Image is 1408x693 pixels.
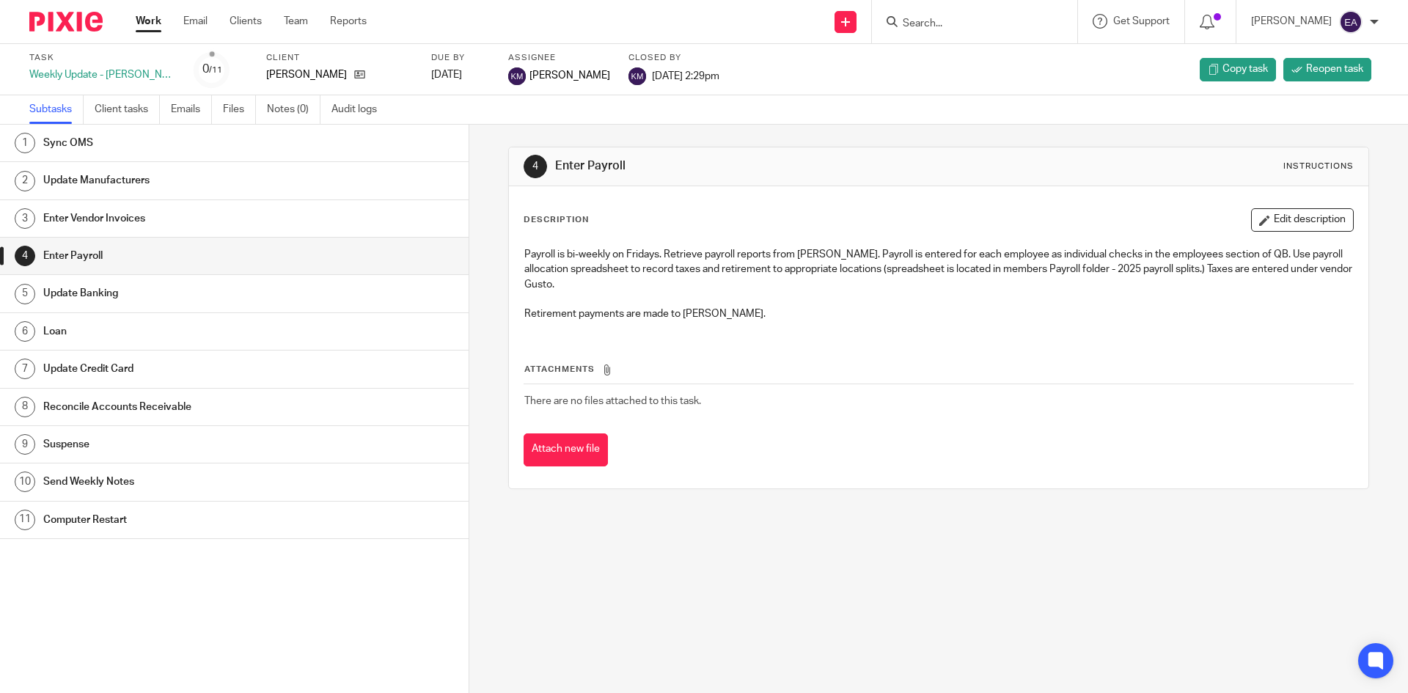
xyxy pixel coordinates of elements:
p: [PERSON_NAME] [266,67,347,82]
h1: Reconcile Accounts Receivable [43,396,318,418]
img: svg%3E [1339,10,1363,34]
div: Instructions [1283,161,1354,172]
a: Reports [330,14,367,29]
a: Subtasks [29,95,84,124]
label: Due by [431,52,490,64]
h1: Update Credit Card [43,358,318,380]
button: Edit description [1251,208,1354,232]
h1: Enter Payroll [555,158,970,174]
h1: Loan [43,320,318,342]
span: [DATE] 2:29pm [652,70,719,81]
p: Payroll is bi-weekly on Fridays. Retrieve payroll reports from [PERSON_NAME]. Payroll is entered ... [524,247,1352,292]
a: Work [136,14,161,29]
a: Files [223,95,256,124]
a: Client tasks [95,95,160,124]
h1: Suspense [43,433,318,455]
div: 2 [15,171,35,191]
button: Attach new file [524,433,608,466]
div: 0 [202,61,222,78]
div: 9 [15,434,35,455]
h1: Send Weekly Notes [43,471,318,493]
div: 6 [15,321,35,342]
span: [PERSON_NAME] [529,68,610,83]
div: 1 [15,133,35,153]
h1: Computer Restart [43,509,318,531]
small: /11 [209,66,222,74]
div: 11 [15,510,35,530]
label: Assignee [508,52,610,64]
span: Reopen task [1306,62,1363,76]
span: There are no files attached to this task. [524,396,701,406]
h1: Update Banking [43,282,318,304]
img: svg%3E [508,67,526,85]
div: [DATE] [431,67,490,82]
div: 4 [524,155,547,178]
h1: Update Manufacturers [43,169,318,191]
div: Weekly Update - [PERSON_NAME] [29,67,176,82]
div: 4 [15,246,35,266]
div: 5 [15,284,35,304]
a: Audit logs [331,95,388,124]
a: Clients [230,14,262,29]
a: Reopen task [1283,58,1371,81]
label: Client [266,52,413,64]
a: Notes (0) [267,95,320,124]
a: Email [183,14,208,29]
a: Copy task [1200,58,1276,81]
div: 10 [15,472,35,492]
p: Retirement payments are made to [PERSON_NAME]. [524,307,1352,321]
input: Search [901,18,1033,31]
span: Get Support [1113,16,1170,26]
span: Attachments [524,365,595,373]
label: Closed by [628,52,719,64]
h1: Enter Vendor Invoices [43,208,318,230]
div: 3 [15,208,35,229]
img: Pixie [29,12,103,32]
p: Description [524,214,589,226]
img: svg%3E [628,67,646,85]
label: Task [29,52,176,64]
div: 7 [15,359,35,379]
div: 8 [15,397,35,417]
p: [PERSON_NAME] [1251,14,1332,29]
h1: Sync OMS [43,132,318,154]
a: Emails [171,95,212,124]
span: Copy task [1222,62,1268,76]
a: Team [284,14,308,29]
h1: Enter Payroll [43,245,318,267]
